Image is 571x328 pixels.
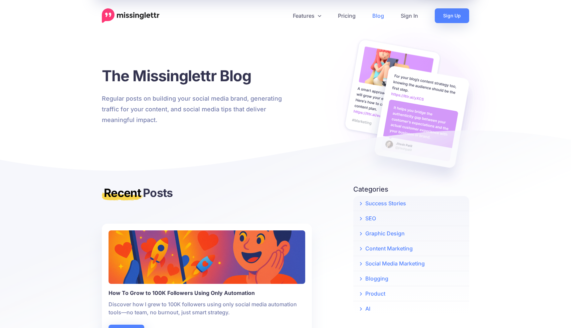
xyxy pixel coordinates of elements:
h3: Posts [102,185,312,200]
p: Regular posts on building your social media brand, generating traffic for your content, and socia... [102,93,291,125]
mark: Recent [102,186,143,202]
a: Sign In [392,8,426,23]
a: Content Marketing [353,241,469,256]
a: Social Media Marketing [353,256,469,271]
a: Product [353,286,469,301]
a: Sign Up [435,8,469,23]
a: Blogging [353,271,469,286]
a: Success Stories [353,196,469,211]
a: Home [102,8,160,23]
a: SEO [353,211,469,226]
b: How To Grow to 100K Followers Using Only Automation [109,289,305,297]
p: Discover how I grew to 100K followers using only social media automation tools—no team, no burnou... [109,300,305,316]
img: Justine Van Noort [109,230,305,284]
a: AI [353,301,469,316]
h1: The Missinglettr Blog [102,67,291,85]
a: Blog [364,8,392,23]
a: Pricing [330,8,364,23]
h5: Categories [353,185,469,193]
a: Features [284,8,330,23]
a: How To Grow to 100K Followers Using Only AutomationDiscover how I grew to 100K followers using on... [109,256,305,316]
a: Graphic Design [353,226,469,241]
